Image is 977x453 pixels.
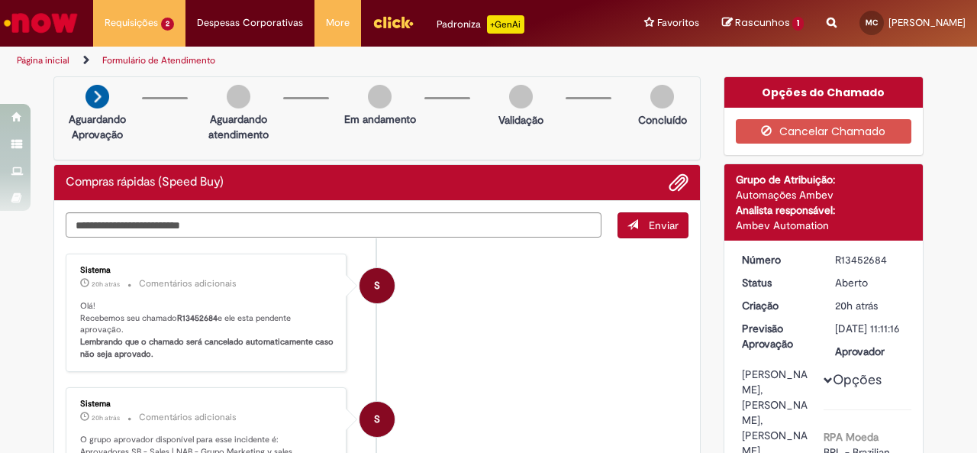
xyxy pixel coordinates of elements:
span: 20h atrás [92,280,120,289]
h2: Compras rápidas (Speed Buy) Histórico de tíquete [66,176,224,189]
dt: Número [730,252,824,267]
span: S [374,267,380,304]
p: Em andamento [344,112,416,127]
p: Olá! Recebemos seu chamado e ele esta pendente aprovação. [80,300,334,361]
span: More [326,15,350,31]
img: img-circle-grey.png [509,85,533,108]
div: Aberto [835,275,906,290]
span: [PERSON_NAME] [888,16,966,29]
button: Enviar [617,212,688,238]
div: System [360,402,395,437]
div: Analista responsável: [736,202,912,218]
div: Automações Ambev [736,187,912,202]
div: Ambev Automation [736,218,912,233]
div: 27/08/2025 14:11:16 [835,298,906,313]
img: arrow-next.png [85,85,109,108]
div: Opções do Chamado [724,77,924,108]
span: 2 [161,18,174,31]
p: +GenAi [487,15,524,34]
span: Enviar [649,218,679,232]
dt: Aprovador [824,344,917,359]
p: Validação [498,112,543,128]
a: Rascunhos [722,16,804,31]
div: R13452684 [835,252,906,267]
div: [DATE] 11:11:16 [835,321,906,336]
div: System [360,268,395,303]
button: Adicionar anexos [669,173,688,193]
span: 20h atrás [835,299,878,312]
span: MC [866,18,878,28]
dt: Previsão Aprovação [730,321,824,351]
span: Despesas Corporativas [197,15,303,31]
img: ServiceNow [2,8,80,38]
img: img-circle-grey.png [368,85,392,108]
span: S [374,401,380,438]
img: click_logo_yellow_360x200.png [372,11,414,34]
div: Sistema [80,266,334,275]
a: Formulário de Atendimento [102,54,215,66]
ul: Trilhas de página [11,47,640,75]
dt: Criação [730,298,824,313]
time: 27/08/2025 14:11:25 [92,413,120,422]
img: img-circle-grey.png [227,85,250,108]
div: Sistema [80,400,334,409]
p: Concluído [638,112,687,128]
span: Requisições [105,15,158,31]
div: Grupo de Atribuição: [736,172,912,187]
a: Página inicial [17,54,69,66]
b: RPA Moeda [824,430,879,444]
span: Favoritos [657,15,699,31]
div: Padroniza [437,15,524,34]
small: Comentários adicionais [139,411,237,424]
b: Lembrando que o chamado será cancelado automaticamente caso não seja aprovado. [80,336,336,360]
span: Rascunhos [735,15,790,30]
time: 27/08/2025 14:11:16 [835,299,878,312]
dt: Status [730,275,824,290]
textarea: Digite sua mensagem aqui... [66,212,601,238]
img: img-circle-grey.png [650,85,674,108]
b: R13452684 [177,312,218,324]
small: Comentários adicionais [139,277,237,290]
span: 1 [792,17,804,31]
button: Cancelar Chamado [736,119,912,144]
p: Aguardando Aprovação [60,112,134,142]
time: 27/08/2025 14:11:30 [92,280,120,289]
p: Aguardando atendimento [202,112,276,142]
span: 20h atrás [92,413,120,422]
